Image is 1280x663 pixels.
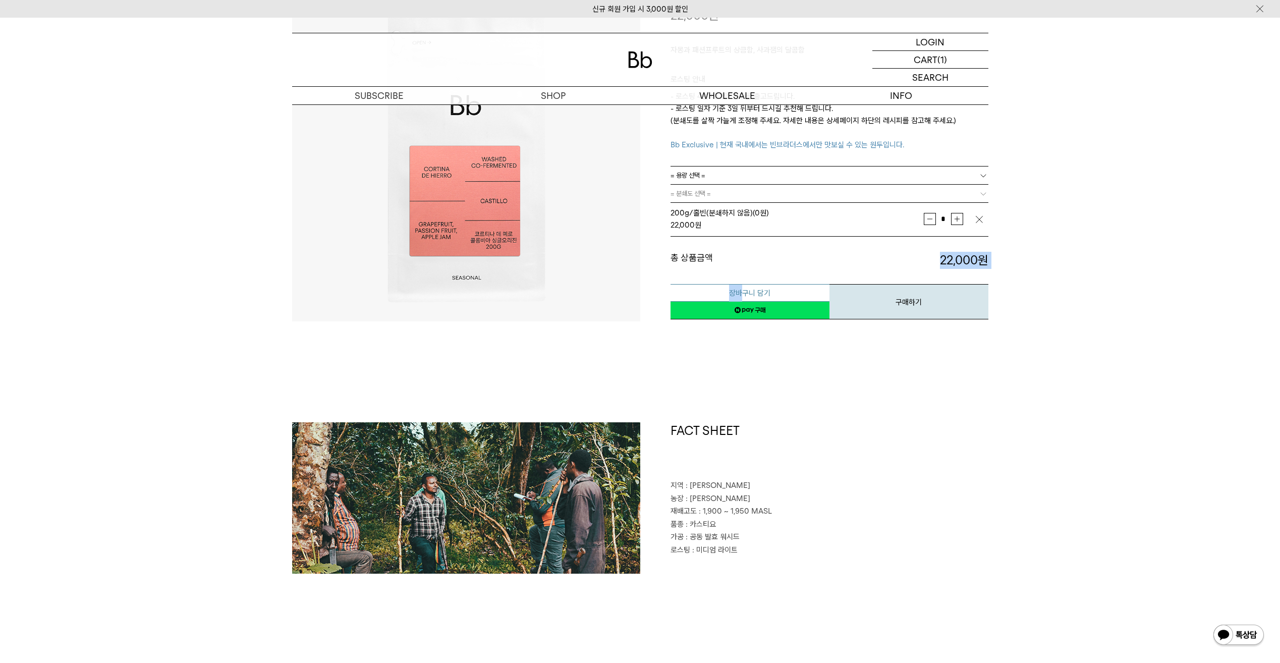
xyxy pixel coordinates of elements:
[671,284,829,302] button: 장바구니 담기
[686,494,750,503] span: : [PERSON_NAME]
[671,140,904,149] span: Bb Exclusive | 현재 국내에서는 빈브라더스에서만 맛보실 수 있는 원두입니다.
[937,51,947,68] p: (1)
[829,284,988,319] button: 구매하기
[1212,624,1265,648] img: 카카오톡 채널 1:1 채팅 버튼
[671,208,769,217] span: 200g/홀빈(분쇄하지 않음) (0원)
[914,51,937,68] p: CART
[671,481,684,490] span: 지역
[671,532,684,541] span: 가공
[671,301,829,319] a: 새창
[686,520,716,529] span: : 카스티요
[640,87,814,104] p: WHOLESALE
[671,252,829,269] dt: 총 상품금액
[292,422,640,574] img: 콜롬비아 코르티나 데 예로
[686,481,750,490] span: : [PERSON_NAME]
[671,167,705,184] span: = 용량 선택 =
[916,33,944,50] p: LOGIN
[692,545,738,555] span: : 미디엄 라이트
[924,213,936,225] button: 감소
[671,220,695,230] strong: 22,000
[912,69,949,86] p: SEARCH
[978,253,988,267] b: 원
[686,532,740,541] span: : 공동 발효 워시드
[671,185,711,202] span: = 분쇄도 선택 =
[628,51,652,68] img: 로고
[592,5,688,14] a: 신규 회원 가입 시 3,000원 할인
[671,520,684,529] span: 품종
[951,213,963,225] button: 증가
[699,507,772,516] span: : 1,900 ~ 1,950 MASL
[974,214,984,225] img: 삭제
[671,545,690,555] span: 로스팅
[872,51,988,69] a: CART (1)
[671,90,988,151] p: - 로스팅 4일 이내의 원두를 출고드립니다. - 로스팅 일자 기준 3일 뒤부터 드시길 추천해 드립니다. (분쇄도를 살짝 가늘게 조정해 주세요. 자세한 내용은 상세페이지 하단의...
[671,422,988,480] h1: FACT SHEET
[872,33,988,51] a: LOGIN
[292,87,466,104] a: SUBSCRIBE
[671,219,924,231] div: 원
[814,87,988,104] p: INFO
[671,494,684,503] span: 농장
[466,87,640,104] a: SHOP
[940,253,988,267] strong: 22,000
[671,507,697,516] span: 재배고도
